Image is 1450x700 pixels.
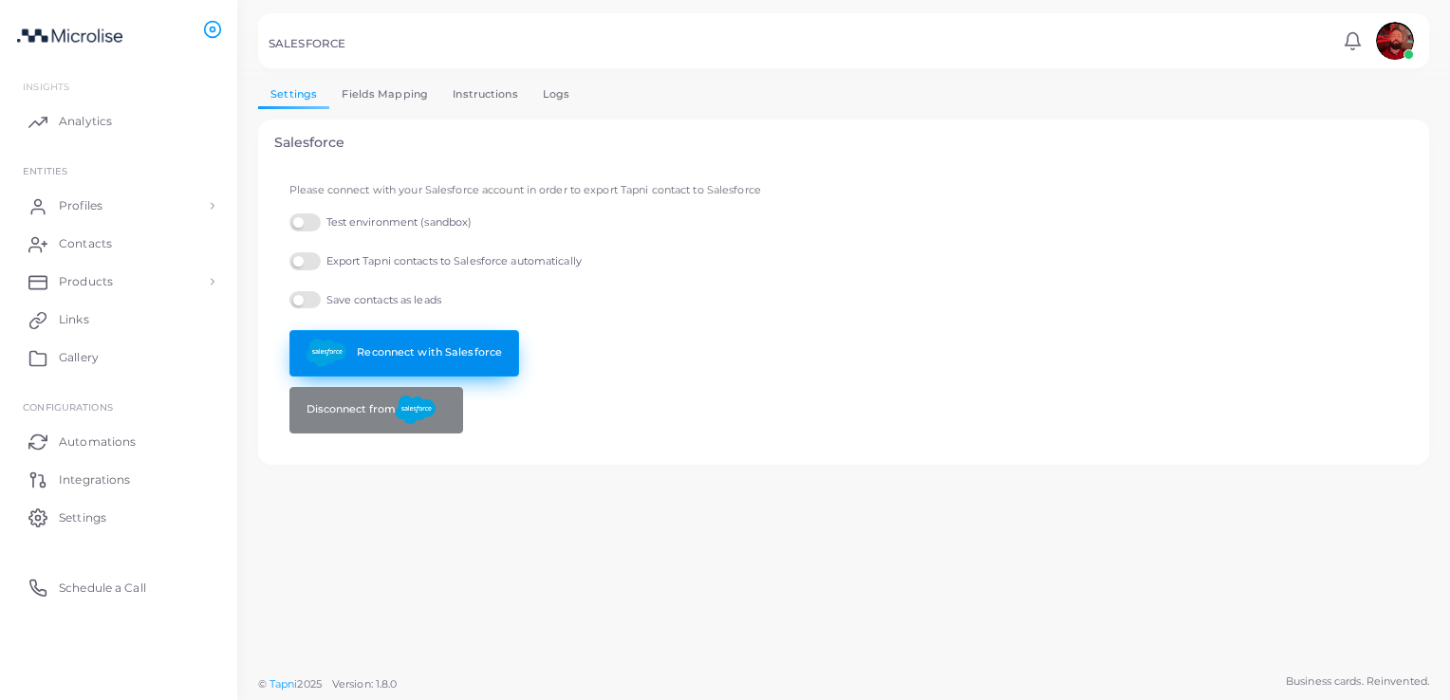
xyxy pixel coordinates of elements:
[14,187,223,225] a: Profiles
[14,422,223,460] a: Automations
[23,165,67,176] span: ENTITIES
[274,135,1414,151] h4: Salesforce
[14,339,223,377] a: Gallery
[258,81,329,108] a: Settings
[14,225,223,263] a: Contacts
[289,387,463,433] button: Disconnect from
[530,81,583,108] a: Logs
[440,81,530,108] a: Instructions
[59,471,130,488] span: Integrations
[396,396,437,424] img: 2560px-Salesforce.com_logo.svg.png
[14,102,223,140] a: Analytics
[23,81,69,92] span: INSIGHTS
[289,291,441,309] label: Save contacts as leads
[1370,22,1419,60] a: avatar
[59,311,89,328] span: Links
[270,677,298,691] a: Tapni
[307,339,347,367] img: 2560px-Salesforce.com_logo.svg.png
[59,235,112,252] span: Contacts
[59,197,102,214] span: Profiles
[329,81,440,108] a: Fields Mapping
[14,568,223,606] a: Schedule a Call
[14,301,223,339] a: Links
[297,676,321,692] span: 2025
[1286,673,1429,690] span: Business cards. Reinvented.
[289,213,472,231] label: Test environment (sandbox)
[269,37,345,50] h5: SALESFORCE
[1376,22,1414,60] img: avatar
[59,113,112,130] span: Analytics
[258,676,397,692] span: ©
[289,252,582,270] label: Export Tapni contacts to Salesforce automatically
[59,349,99,366] span: Gallery
[59,273,113,290] span: Products
[59,433,136,451] span: Automations
[14,460,223,498] a: Integrations
[14,263,223,301] a: Products
[289,182,1398,198] p: Please connect with your Salesforce account in order to export Tapni contact to Salesforce
[332,677,398,691] span: Version: 1.8.0
[289,330,519,377] a: Reconnect with Salesforce
[59,509,106,526] span: Settings
[14,498,223,536] a: Settings
[59,580,146,597] span: Schedule a Call
[17,18,122,53] img: logo
[23,401,113,413] span: Configurations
